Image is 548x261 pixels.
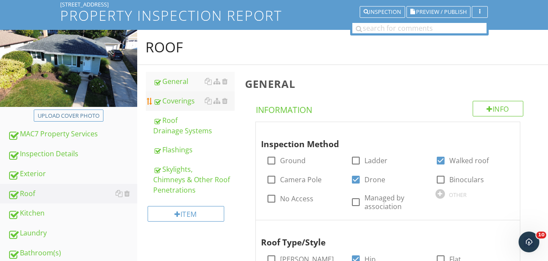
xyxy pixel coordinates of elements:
button: Preview / Publish [406,6,471,18]
div: Roof Drainage Systems [154,115,235,136]
div: Info [473,101,524,116]
div: Kitchen [8,208,137,219]
div: Roof [8,188,137,200]
div: Skylights, Chimneys & Other Roof Penetrations [154,164,235,195]
label: Walked roof [449,156,489,165]
div: [STREET_ADDRESS] [60,1,487,8]
div: Coverings [154,96,235,106]
h4: Information [256,101,523,116]
a: Inspection [360,7,405,15]
div: OTHER [449,191,467,198]
div: Bathroom(s) [8,248,137,259]
label: Drone [364,175,385,184]
a: Preview / Publish [406,7,471,15]
button: Upload cover photo [34,110,103,122]
label: Binoculars [449,175,484,184]
div: Exterior [8,168,137,180]
label: No Access [280,194,313,203]
div: General [154,76,235,87]
span: 10 [536,232,546,238]
label: Camera Pole [280,175,322,184]
button: Inspection [360,6,405,18]
h1: Property Inspection Report [60,8,487,23]
div: Laundry [8,228,137,239]
div: Roof Type/Style [261,224,502,249]
div: Upload cover photo [38,112,100,120]
iframe: Intercom live chat [519,232,539,252]
label: Managed by association [364,193,425,211]
div: Flashings [154,145,235,155]
label: Ground [280,156,306,165]
span: Preview / Publish [416,9,467,15]
label: Ladder [364,156,387,165]
h3: General [245,78,534,90]
div: Item [148,206,224,222]
div: Inspection Method [261,126,502,151]
div: Inspection Details [8,148,137,160]
div: Roof [146,39,184,56]
div: Inspection [364,9,401,15]
input: search for comments [352,23,487,33]
div: MAC7 Property Services [8,129,137,140]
